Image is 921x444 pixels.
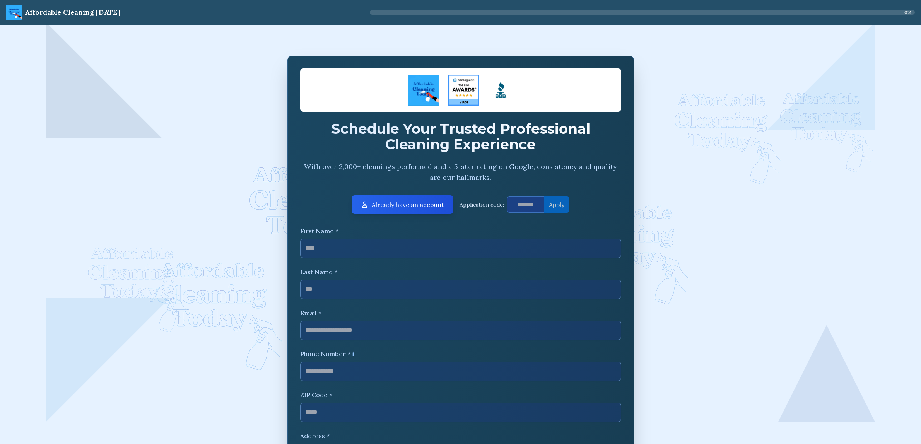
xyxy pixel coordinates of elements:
span: ℹ [352,349,354,359]
h2: Schedule Your Trusted Professional Cleaning Experience [300,121,621,152]
div: Phone Number *ℹ [300,349,354,360]
img: ACT Logo [6,5,22,20]
img: Four Seasons Cleaning [448,75,479,106]
button: Already have an account [352,195,453,214]
label: Address * [300,431,621,441]
img: ACT Logo [408,75,439,106]
label: ZIP Code * [300,390,621,400]
p: With over 2,000+ cleanings performed and a 5-star rating on Google, consistency and quality are o... [300,161,621,183]
span: 0 % [904,9,912,15]
label: Last Name * [300,267,621,277]
div: Affordable Cleaning [DATE] [25,7,120,18]
img: Logo Square [485,75,516,106]
label: Email * [300,308,621,318]
p: Application code: [460,201,504,208]
label: Phone Number * [300,349,354,359]
button: Apply [544,196,569,213]
label: First Name * [300,226,621,236]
